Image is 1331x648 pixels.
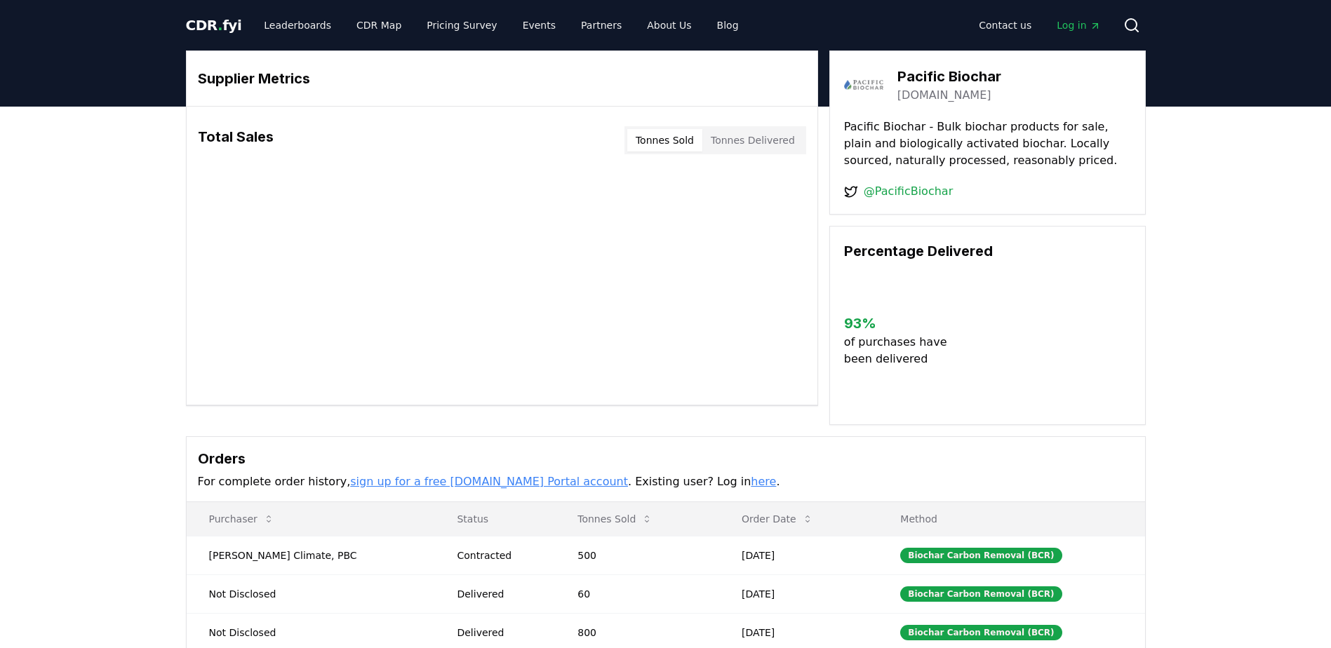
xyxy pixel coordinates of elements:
[198,126,274,154] h3: Total Sales
[1057,18,1100,32] span: Log in
[415,13,508,38] a: Pricing Survey
[555,536,719,574] td: 500
[897,87,991,104] a: [DOMAIN_NAME]
[1045,13,1111,38] a: Log in
[751,475,776,488] a: here
[897,66,1001,87] h3: Pacific Biochar
[253,13,749,38] nav: Main
[844,241,1131,262] h3: Percentage Delivered
[187,536,435,574] td: [PERSON_NAME] Climate, PBC
[457,587,544,601] div: Delivered
[702,129,803,151] button: Tonnes Delivered
[844,65,883,104] img: Pacific Biochar-logo
[900,548,1062,563] div: Biochar Carbon Removal (BCR)
[566,505,664,533] button: Tonnes Sold
[719,574,878,613] td: [DATE]
[730,505,824,533] button: Order Date
[446,512,544,526] p: Status
[889,512,1133,526] p: Method
[555,574,719,613] td: 60
[636,13,702,38] a: About Us
[968,13,1111,38] nav: Main
[706,13,750,38] a: Blog
[186,15,242,35] a: CDR.fyi
[457,548,544,562] div: Contracted
[350,475,628,488] a: sign up for a free [DOMAIN_NAME] Portal account
[511,13,567,38] a: Events
[864,183,953,200] a: @PacificBiochar
[198,68,806,89] h3: Supplier Metrics
[186,17,242,34] span: CDR fyi
[187,574,435,613] td: Not Disclosed
[253,13,342,38] a: Leaderboards
[844,334,958,367] p: of purchases have been delivered
[844,119,1131,169] p: Pacific Biochar - Bulk biochar products for sale, plain and biologically activated biochar. Local...
[198,448,1134,469] h3: Orders
[719,536,878,574] td: [DATE]
[218,17,222,34] span: .
[345,13,413,38] a: CDR Map
[457,626,544,640] div: Delivered
[844,313,958,334] h3: 93 %
[900,625,1062,640] div: Biochar Carbon Removal (BCR)
[198,505,286,533] button: Purchaser
[627,129,702,151] button: Tonnes Sold
[900,586,1062,602] div: Biochar Carbon Removal (BCR)
[198,473,1134,490] p: For complete order history, . Existing user? Log in .
[968,13,1043,38] a: Contact us
[570,13,633,38] a: Partners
